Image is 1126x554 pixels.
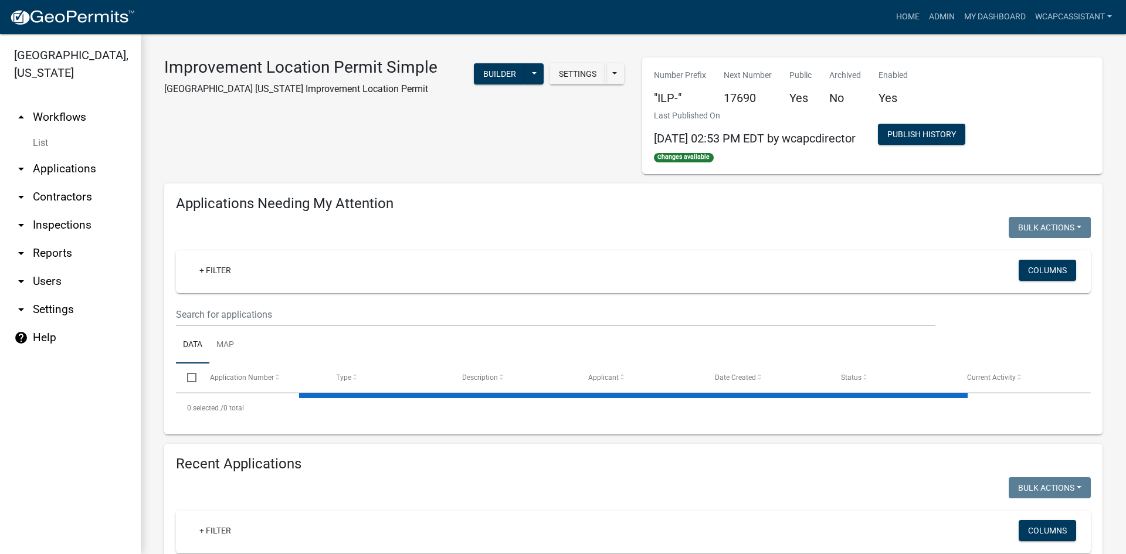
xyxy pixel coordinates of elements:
h5: Yes [879,91,908,105]
i: arrow_drop_down [14,218,28,232]
h4: Recent Applications [176,456,1091,473]
datatable-header-cell: Select [176,363,198,392]
h5: Yes [789,91,812,105]
p: Last Published On [654,110,856,122]
datatable-header-cell: Type [325,363,451,392]
button: Publish History [878,124,965,145]
p: Public [789,69,812,81]
i: help [14,331,28,345]
button: Columns [1019,520,1076,541]
span: Status [841,373,862,382]
span: Date Created [715,373,756,382]
i: arrow_drop_down [14,190,28,204]
a: + Filter [190,260,240,281]
input: Search for applications [176,303,935,327]
span: Description [462,373,498,382]
span: Type [336,373,351,382]
datatable-header-cell: Description [451,363,577,392]
button: Builder [474,63,525,84]
span: Changes available [654,153,714,162]
a: Data [176,327,209,364]
h5: "ILP-" [654,91,706,105]
p: [GEOGRAPHIC_DATA] [US_STATE] Improvement Location Permit [164,82,437,96]
i: arrow_drop_down [14,162,28,176]
p: Archived [829,69,861,81]
a: Admin [924,6,959,28]
button: Settings [550,63,606,84]
p: Enabled [879,69,908,81]
h5: No [829,91,861,105]
wm-modal-confirm: Workflow Publish History [878,131,965,140]
datatable-header-cell: Applicant [577,363,703,392]
button: Columns [1019,260,1076,281]
span: 0 selected / [187,404,223,412]
a: My Dashboard [959,6,1030,28]
a: Map [209,327,241,364]
a: + Filter [190,520,240,541]
datatable-header-cell: Current Activity [956,363,1082,392]
span: Application Number [210,373,274,382]
h5: 17690 [724,91,772,105]
button: Bulk Actions [1009,217,1091,238]
button: Bulk Actions [1009,477,1091,498]
i: arrow_drop_down [14,274,28,288]
span: Applicant [588,373,619,382]
datatable-header-cell: Application Number [198,363,324,392]
p: Next Number [724,69,772,81]
div: 0 total [176,393,1091,423]
a: wcapcassistant [1030,6,1117,28]
i: arrow_drop_up [14,110,28,124]
datatable-header-cell: Date Created [703,363,829,392]
p: Number Prefix [654,69,706,81]
datatable-header-cell: Status [830,363,956,392]
i: arrow_drop_down [14,246,28,260]
span: Current Activity [967,373,1016,382]
i: arrow_drop_down [14,303,28,317]
span: [DATE] 02:53 PM EDT by wcapcdirector [654,131,856,145]
a: Home [891,6,924,28]
h3: Improvement Location Permit Simple [164,57,437,77]
h4: Applications Needing My Attention [176,195,1091,212]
